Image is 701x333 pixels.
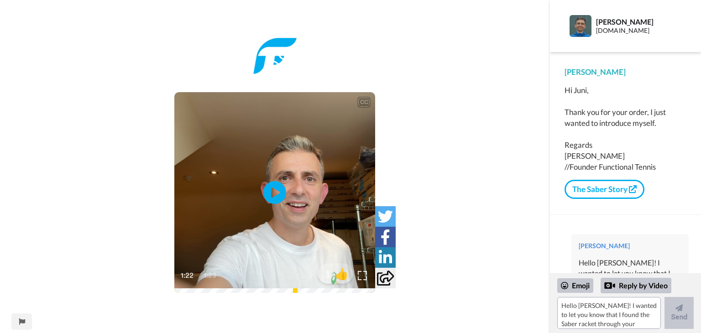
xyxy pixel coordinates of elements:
div: Emoji [557,278,593,293]
span: 1:22 [181,270,197,281]
div: [DOMAIN_NAME] [596,27,676,35]
div: [PERSON_NAME] [596,17,676,26]
div: Reply by Video [604,280,615,291]
div: Reply by Video [601,278,671,293]
div: [PERSON_NAME] [565,67,686,78]
span: 👍 [330,266,353,281]
span: 1:23 [204,270,220,281]
button: 1👍 [318,263,353,284]
div: Hi Juni, Thank you for your order, I just wanted to introduce myself. Regards [PERSON_NAME] //Fou... [565,85,686,172]
button: Send [664,297,694,329]
span: 1 [318,267,330,280]
div: CC [358,98,370,107]
img: Profile Image [570,15,591,37]
img: 503cc1e8-8959-4586-b1bd-ae24b48bce26 [253,38,296,74]
div: [PERSON_NAME] [579,241,681,250]
span: / [199,270,202,281]
a: The Saber Story [565,180,644,199]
